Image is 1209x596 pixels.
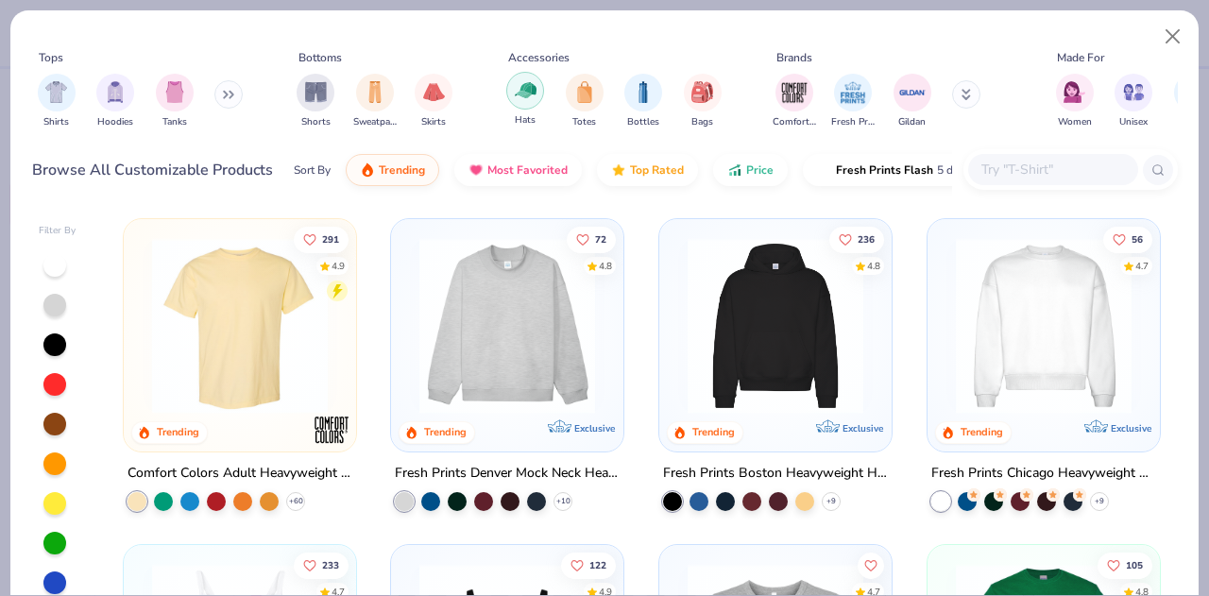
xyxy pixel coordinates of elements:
[1135,259,1149,273] div: 4.7
[931,462,1156,485] div: Fresh Prints Chicago Heavyweight Crewneck
[556,496,570,507] span: + 10
[894,74,931,129] button: filter button
[843,422,883,434] span: Exclusive
[1095,496,1104,507] span: + 9
[1155,19,1191,55] button: Close
[96,74,134,129] div: filter for Hoodies
[858,234,875,244] span: 236
[336,238,531,414] img: e55d29c3-c55d-459c-bfd9-9b1c499ab3c6
[1115,74,1152,129] div: filter for Unisex
[773,74,816,129] div: filter for Comfort Colors
[143,238,337,414] img: 029b8af0-80e6-406f-9fdc-fdf898547912
[423,81,445,103] img: Skirts Image
[105,81,126,103] img: Hoodies Image
[1123,81,1145,103] img: Unisex Image
[508,49,570,66] div: Accessories
[468,162,484,178] img: most_fav.gif
[624,74,662,129] button: filter button
[773,115,816,129] span: Comfort Colors
[867,259,880,273] div: 4.8
[684,74,722,129] div: filter for Bags
[506,72,544,128] div: filter for Hats
[624,74,662,129] div: filter for Bottles
[32,159,273,181] div: Browse All Customizable Products
[294,162,331,179] div: Sort By
[1126,560,1143,570] span: 105
[596,234,607,244] span: 72
[294,552,349,578] button: Like
[164,81,185,103] img: Tanks Image
[297,74,334,129] div: filter for Shorts
[1132,234,1143,244] span: 56
[574,422,615,434] span: Exclusive
[780,78,809,107] img: Comfort Colors Image
[346,154,439,186] button: Trending
[301,115,331,129] span: Shorts
[360,162,375,178] img: trending.gif
[305,81,327,103] img: Shorts Image
[515,79,536,101] img: Hats Image
[776,49,812,66] div: Brands
[506,74,544,129] button: filter button
[1111,422,1151,434] span: Exclusive
[979,159,1125,180] input: Try "T-Shirt"
[746,162,774,178] span: Price
[826,496,836,507] span: + 9
[894,74,931,129] div: filter for Gildan
[1119,115,1148,129] span: Unisex
[1103,226,1152,252] button: Like
[415,74,452,129] div: filter for Skirts
[937,160,1007,181] span: 5 day delivery
[353,115,397,129] span: Sweatpants
[713,154,788,186] button: Price
[415,74,452,129] button: filter button
[839,78,867,107] img: Fresh Prints Image
[353,74,397,129] div: filter for Sweatpants
[1056,74,1094,129] div: filter for Women
[946,238,1141,414] img: 1358499d-a160-429c-9f1e-ad7a3dc244c9
[332,259,345,273] div: 4.9
[630,162,684,178] span: Top Rated
[38,74,76,129] div: filter for Shirts
[322,234,339,244] span: 291
[568,226,617,252] button: Like
[627,115,659,129] span: Bottles
[487,162,568,178] span: Most Favorited
[38,74,76,129] button: filter button
[45,81,67,103] img: Shirts Image
[684,74,722,129] button: filter button
[1098,552,1152,578] button: Like
[831,74,875,129] button: filter button
[515,113,536,128] span: Hats
[96,74,134,129] button: filter button
[156,74,194,129] button: filter button
[572,115,596,129] span: Totes
[97,115,133,129] span: Hoodies
[633,81,654,103] img: Bottles Image
[590,560,607,570] span: 122
[663,462,888,485] div: Fresh Prints Boston Heavyweight Hoodie
[691,115,713,129] span: Bags
[288,496,302,507] span: + 60
[379,162,425,178] span: Trending
[1056,74,1094,129] button: filter button
[574,81,595,103] img: Totes Image
[39,49,63,66] div: Tops
[611,162,626,178] img: TopRated.gif
[410,238,604,414] img: f5d85501-0dbb-4ee4-b115-c08fa3845d83
[836,162,933,178] span: Fresh Prints Flash
[162,115,187,129] span: Tanks
[156,74,194,129] div: filter for Tanks
[297,74,334,129] button: filter button
[562,552,617,578] button: Like
[691,81,712,103] img: Bags Image
[1057,49,1104,66] div: Made For
[678,238,873,414] img: 91acfc32-fd48-4d6b-bdad-a4c1a30ac3fc
[600,259,613,273] div: 4.8
[1115,74,1152,129] button: filter button
[312,411,349,449] img: Comfort Colors logo
[43,115,69,129] span: Shirts
[353,74,397,129] button: filter button
[1064,81,1085,103] img: Women Image
[773,74,816,129] button: filter button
